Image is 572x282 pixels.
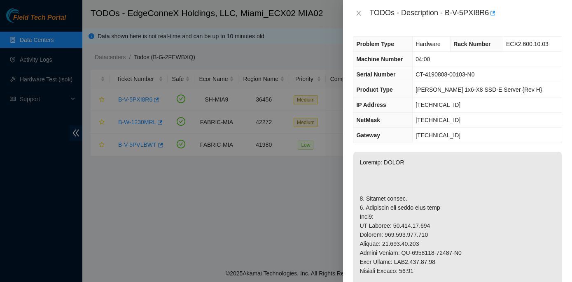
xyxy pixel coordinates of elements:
span: Product Type [356,86,392,93]
span: 04:00 [416,56,430,62]
span: Problem Type [356,41,394,47]
span: IP Address [356,102,386,108]
span: Machine Number [356,56,403,62]
span: Rack Number [453,41,490,47]
span: NetMask [356,117,380,123]
span: [TECHNICAL_ID] [416,102,460,108]
span: Serial Number [356,71,395,78]
span: close [355,10,362,16]
button: Close [353,9,364,17]
span: [PERSON_NAME] 1x6-X8 SSD-E Server {Rev H} [416,86,542,93]
span: Hardware [416,41,441,47]
span: ECX2.600.10.03 [506,41,549,47]
span: CT-4190808-00103-N0 [416,71,474,78]
span: [TECHNICAL_ID] [416,132,460,139]
div: TODOs - Description - B-V-5PXI8R6 [369,7,562,20]
span: [TECHNICAL_ID] [416,117,460,123]
span: Gateway [356,132,380,139]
